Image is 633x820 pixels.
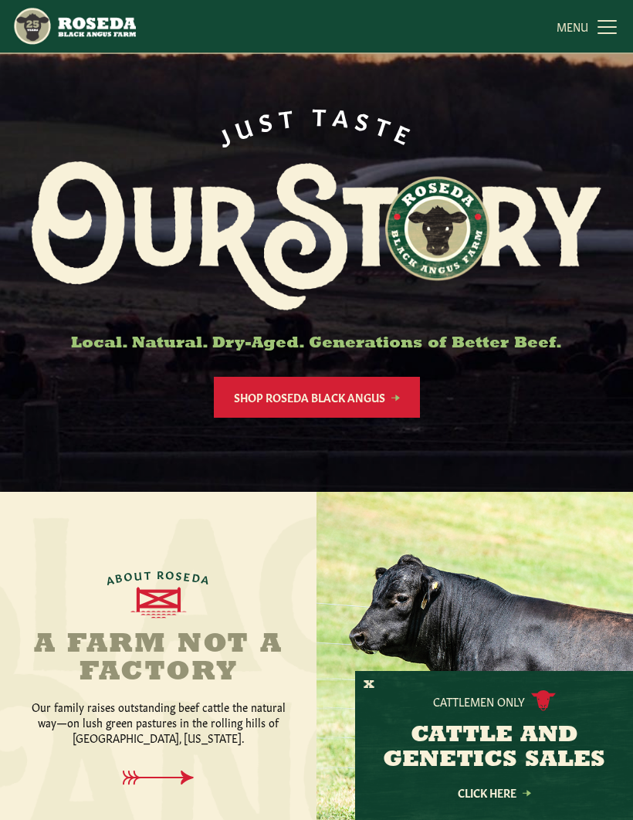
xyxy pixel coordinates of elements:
[373,110,400,141] span: T
[354,106,378,134] span: S
[165,566,176,582] span: O
[200,570,212,587] span: A
[231,110,261,141] span: U
[104,566,212,588] div: ABOUT ROSEDA
[32,335,601,352] h6: Local. Natural. Dry-Aged. Generations of Better Beef.
[364,677,374,693] button: X
[531,690,556,711] img: cattle-icon.svg
[157,565,165,581] span: R
[374,723,614,773] h3: CATTLE AND GENETICS SALES
[213,119,239,149] span: J
[332,103,357,130] span: A
[391,118,420,149] span: E
[557,19,588,34] span: MENU
[32,161,601,310] img: Roseda Black Aangus Farm
[113,568,124,585] span: B
[26,699,290,745] p: Our family raises outstanding beef cattle the natural way—on lush green pastures in the rolling h...
[277,103,300,130] span: T
[26,631,290,686] h2: A Farm Not a Factory
[433,693,525,709] p: Cattlemen Only
[175,566,184,582] span: S
[312,102,333,127] span: T
[191,568,202,585] span: D
[123,567,135,584] span: O
[183,568,193,584] span: E
[144,566,152,581] span: T
[12,6,136,46] img: https://roseda.com/wp-content/uploads/2021/05/roseda-25-header.png
[134,566,144,582] span: U
[425,788,564,798] a: Click Here
[256,106,280,134] span: S
[104,570,117,587] span: A
[214,377,420,418] a: Shop Roseda Black Angus
[212,102,421,149] div: JUST TASTE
